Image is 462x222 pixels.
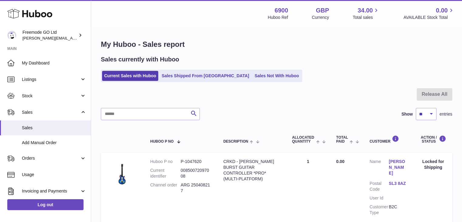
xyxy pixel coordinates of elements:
[22,125,86,131] span: Sales
[22,29,77,41] div: Freemode GO Ltd
[22,109,80,115] span: Sales
[101,40,452,49] h1: My Huboo - Sales report
[370,204,389,216] dt: Customer Type
[252,71,301,81] a: Sales Not With Huboo
[22,60,86,66] span: My Dashboard
[181,159,211,165] dd: P-1047620
[353,15,380,20] span: Total sales
[316,6,329,15] strong: GBP
[402,111,413,117] label: Show
[181,182,211,194] dd: ARG 250408217
[370,159,389,178] dt: Name
[275,6,288,15] strong: 6900
[389,181,408,186] a: SL3 8AZ
[223,140,248,144] span: Description
[22,140,86,146] span: Add Manual Order
[22,77,80,82] span: Listings
[150,168,180,179] dt: Current identifier
[22,36,122,40] span: [PERSON_NAME][EMAIL_ADDRESS][DOMAIN_NAME]
[22,188,80,194] span: Invoicing and Payments
[440,111,452,117] span: entries
[7,31,16,40] img: lenka.smikniarova@gioteck.com
[101,55,179,64] h2: Sales currently with Huboo
[107,159,137,189] img: 1749724126.png
[389,204,408,216] dd: B2C
[22,155,80,161] span: Orders
[403,15,455,20] span: AVAILABLE Stock Total
[336,159,344,164] span: 0.00
[358,6,373,15] span: 34.00
[403,6,455,20] a: 0.00 AVAILABLE Stock Total
[7,199,84,210] a: Log out
[150,159,180,165] dt: Huboo P no
[223,159,280,182] div: CRKD - [PERSON_NAME] BURST GUITAR CONTROLLER *PRO* (MULTI-PLATFORM)
[292,136,314,144] span: ALLOCATED Quantity
[389,159,408,176] a: [PERSON_NAME]
[353,6,380,20] a: 34.00 Total sales
[150,140,173,144] span: Huboo P no
[159,71,251,81] a: Sales Shipped From [GEOGRAPHIC_DATA]
[336,136,348,144] span: Total paid
[436,6,448,15] span: 0.00
[181,168,211,179] dd: 00850072097008
[22,93,80,99] span: Stock
[420,159,446,170] div: Locked for Shipping
[312,15,329,20] div: Currency
[370,135,408,144] div: Customer
[102,71,158,81] a: Current Sales with Huboo
[22,172,86,178] span: Usage
[150,182,180,194] dt: Channel order
[370,181,389,192] dt: Postal Code
[268,15,288,20] div: Huboo Ref
[420,135,446,144] div: Action / Status
[370,195,389,201] dt: User Id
